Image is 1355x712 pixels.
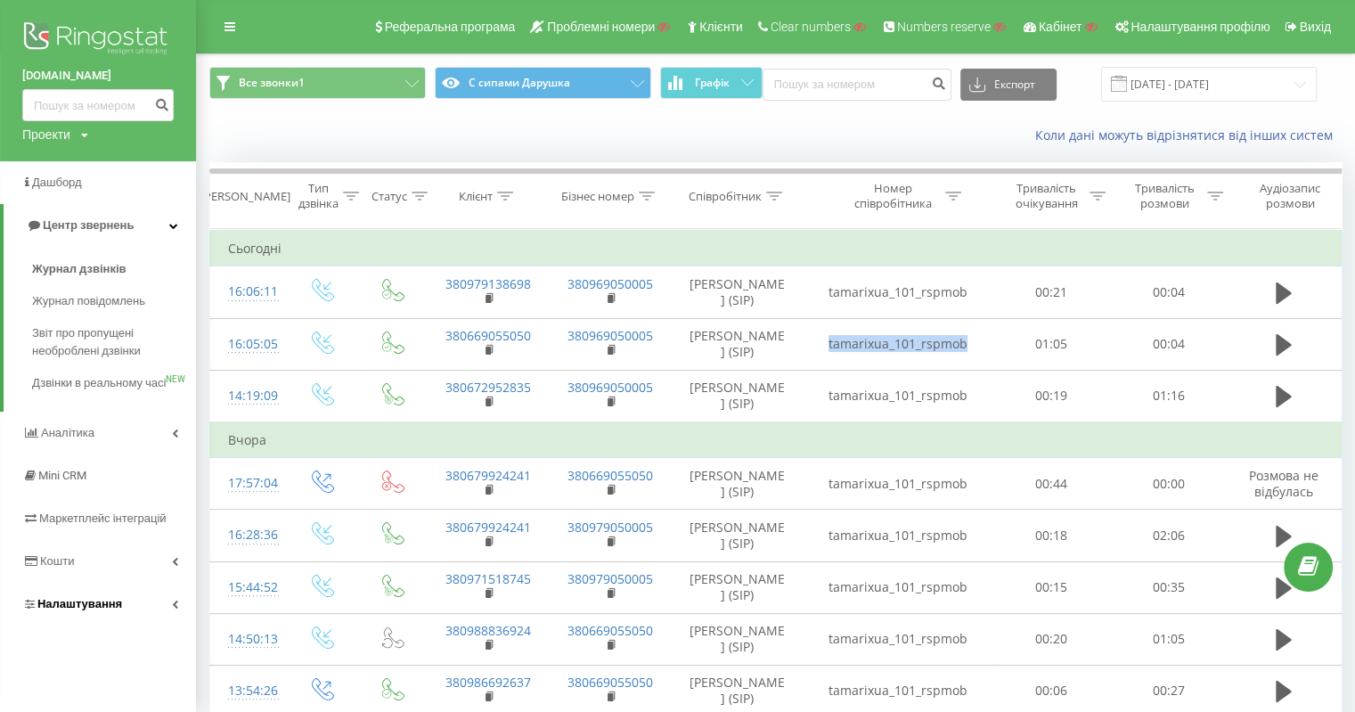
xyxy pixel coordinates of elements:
[695,77,730,89] span: Графік
[239,76,305,90] span: Все звонки1
[228,274,267,309] div: 16:06:11
[960,69,1057,101] button: Експорт
[1131,20,1269,34] span: Налаштування профілю
[804,266,992,318] td: tamarixua_101_rspmob
[22,18,174,62] img: Ringostat logo
[228,570,267,605] div: 15:44:52
[32,292,145,310] span: Журнал повідомлень
[561,189,634,204] div: Бізнес номер
[699,20,743,34] span: Клієнти
[672,510,804,561] td: [PERSON_NAME] (SIP)
[209,67,426,99] button: Все звонки1
[804,561,992,613] td: tamarixua_101_rspmob
[445,275,531,292] a: 380979138698
[567,622,653,639] a: 380669055050
[1110,510,1228,561] td: 02:06
[228,379,267,413] div: 14:19:09
[32,260,127,278] span: Журнал дзвінків
[1110,458,1228,510] td: 00:00
[32,367,196,399] a: Дзвінки в реальному часіNEW
[763,69,951,101] input: Пошук за номером
[672,613,804,665] td: [PERSON_NAME] (SIP)
[672,266,804,318] td: [PERSON_NAME] (SIP)
[1110,561,1228,613] td: 00:35
[371,189,407,204] div: Статус
[1110,318,1228,370] td: 00:04
[32,317,196,367] a: Звіт про пропущені необроблені дзвінки
[1039,20,1082,34] span: Кабінет
[567,467,653,484] a: 380669055050
[804,318,992,370] td: tamarixua_101_rspmob
[4,204,196,247] a: Центр звернень
[40,554,74,568] span: Кошти
[804,613,992,665] td: tamarixua_101_rspmob
[298,181,339,211] div: Тип дзвінка
[228,622,267,657] div: 14:50:13
[1008,181,1085,211] div: Тривалість очікування
[689,189,762,204] div: Співробітник
[1110,613,1228,665] td: 01:05
[567,570,653,587] a: 380979050005
[992,318,1110,370] td: 01:05
[39,511,167,525] span: Маркетплейс інтеграцій
[385,20,516,34] span: Реферальна програма
[672,318,804,370] td: [PERSON_NAME] (SIP)
[672,370,804,422] td: [PERSON_NAME] (SIP)
[567,519,653,536] a: 380979050005
[1110,370,1228,422] td: 01:16
[445,379,531,396] a: 380672952835
[992,370,1110,422] td: 00:19
[804,458,992,510] td: tamarixua_101_rspmob
[43,218,134,232] span: Центр звернень
[771,20,851,34] span: Clear numbers
[845,181,941,211] div: Номер співробітника
[22,89,174,121] input: Пошук за номером
[445,622,531,639] a: 380988836924
[32,253,196,285] a: Журнал дзвінків
[32,324,187,360] span: Звіт про пропущені необроблені дзвінки
[228,466,267,501] div: 17:57:04
[897,20,991,34] span: Numbers reserve
[1300,20,1331,34] span: Вихід
[435,67,651,99] button: С сипами Дарушка
[459,189,493,204] div: Клієнт
[210,231,1342,266] td: Сьогодні
[32,374,166,392] span: Дзвінки в реальному часі
[228,518,267,552] div: 16:28:36
[992,458,1110,510] td: 00:44
[1035,127,1342,143] a: Коли дані можуть відрізнятися вiд інших систем
[1244,181,1336,211] div: Аудіозапис розмови
[228,327,267,362] div: 16:05:05
[445,327,531,344] a: 380669055050
[37,597,122,610] span: Налаштування
[445,570,531,587] a: 380971518745
[804,510,992,561] td: tamarixua_101_rspmob
[547,20,655,34] span: Проблемні номери
[445,519,531,536] a: 380679924241
[992,510,1110,561] td: 00:18
[445,467,531,484] a: 380679924241
[992,613,1110,665] td: 00:20
[32,285,196,317] a: Журнал повідомлень
[32,176,82,189] span: Дашборд
[1249,467,1318,500] span: Розмова не відбулась
[1126,181,1203,211] div: Тривалість розмови
[22,126,70,143] div: Проекти
[567,379,653,396] a: 380969050005
[660,67,763,99] button: Графік
[210,422,1342,458] td: Вчора
[445,674,531,691] a: 380986692637
[41,426,94,439] span: Аналiтика
[672,561,804,613] td: [PERSON_NAME] (SIP)
[567,674,653,691] a: 380669055050
[228,674,267,708] div: 13:54:26
[22,67,174,85] a: [DOMAIN_NAME]
[804,370,992,422] td: tamarixua_101_rspmob
[1110,266,1228,318] td: 00:04
[567,327,653,344] a: 380969050005
[200,189,290,204] div: [PERSON_NAME]
[672,458,804,510] td: [PERSON_NAME] (SIP)
[992,561,1110,613] td: 00:15
[38,469,86,482] span: Mini CRM
[567,275,653,292] a: 380969050005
